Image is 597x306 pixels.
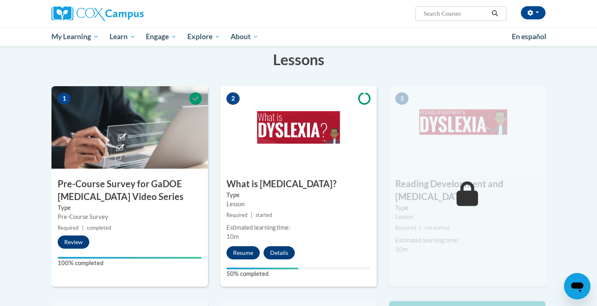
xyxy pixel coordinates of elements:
[51,32,99,42] span: My Learning
[51,86,208,169] img: Course Image
[220,178,377,191] h3: What is [MEDICAL_DATA]?
[395,225,416,231] span: Required
[58,257,202,259] div: Your progress
[424,225,450,231] span: not started
[51,49,546,70] h3: Lessons
[226,246,260,259] button: Resume
[146,32,177,42] span: Engage
[395,203,539,212] label: Type
[506,28,552,45] a: En español
[226,233,239,240] span: 10m
[226,269,371,278] label: 50% completed
[110,32,135,42] span: Learn
[251,212,252,218] span: |
[58,225,79,231] span: Required
[226,212,247,218] span: Required
[51,178,208,203] h3: Pre-Course Survey for GaDOE [MEDICAL_DATA] Video Series
[564,273,590,299] iframe: Button to launch messaging window
[395,236,539,245] div: Estimated learning time:
[82,225,84,231] span: |
[256,212,272,218] span: started
[58,259,202,268] label: 100% completed
[226,92,240,105] span: 2
[104,27,141,46] a: Learn
[395,246,408,253] span: 10m
[512,32,546,41] span: En español
[226,223,371,232] div: Estimated learning time:
[389,178,546,203] h3: Reading Development and [MEDICAL_DATA]
[226,200,371,209] div: Lesson
[389,86,546,169] img: Course Image
[58,92,71,105] span: 1
[226,191,371,200] label: Type
[46,27,104,46] a: My Learning
[395,92,408,105] span: 3
[489,9,501,19] button: Search
[51,6,208,21] a: Cox Campus
[187,32,220,42] span: Explore
[423,9,489,19] input: Search Courses
[58,235,89,249] button: Review
[420,225,421,231] span: |
[58,212,202,221] div: Pre-Course Survey
[226,27,264,46] a: About
[231,32,259,42] span: About
[39,27,558,46] div: Main menu
[264,246,295,259] button: Details
[87,225,111,231] span: completed
[140,27,182,46] a: Engage
[226,268,298,269] div: Your progress
[220,86,377,169] img: Course Image
[182,27,226,46] a: Explore
[395,212,539,221] div: Lesson
[51,6,144,21] img: Cox Campus
[58,203,202,212] label: Type
[521,6,546,19] button: Account Settings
